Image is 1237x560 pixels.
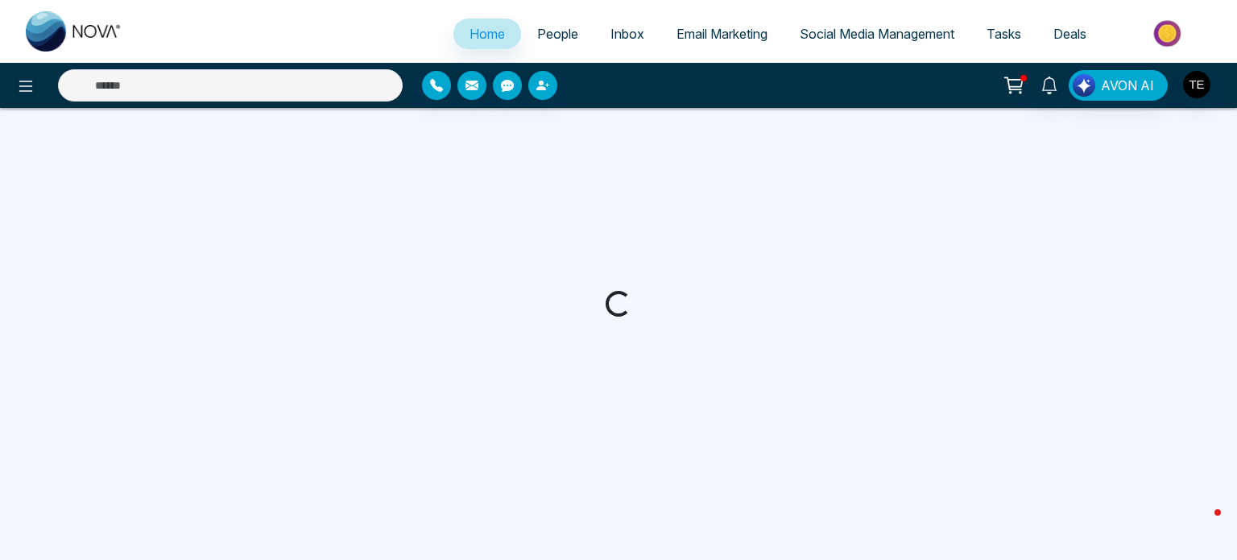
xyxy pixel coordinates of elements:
a: Inbox [594,19,660,49]
img: Nova CRM Logo [26,11,122,52]
span: People [537,26,578,42]
span: Email Marketing [676,26,767,42]
span: Home [470,26,505,42]
a: People [521,19,594,49]
span: Social Media Management [800,26,954,42]
a: Home [453,19,521,49]
iframe: Intercom live chat [1182,505,1221,544]
img: User Avatar [1183,71,1210,98]
a: Social Media Management [784,19,970,49]
button: AVON AI [1069,70,1168,101]
span: Inbox [610,26,644,42]
a: Email Marketing [660,19,784,49]
a: Deals [1037,19,1103,49]
span: Deals [1053,26,1086,42]
img: Market-place.gif [1111,15,1227,52]
a: Tasks [970,19,1037,49]
img: Lead Flow [1073,74,1095,97]
span: AVON AI [1101,76,1154,95]
span: Tasks [987,26,1021,42]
